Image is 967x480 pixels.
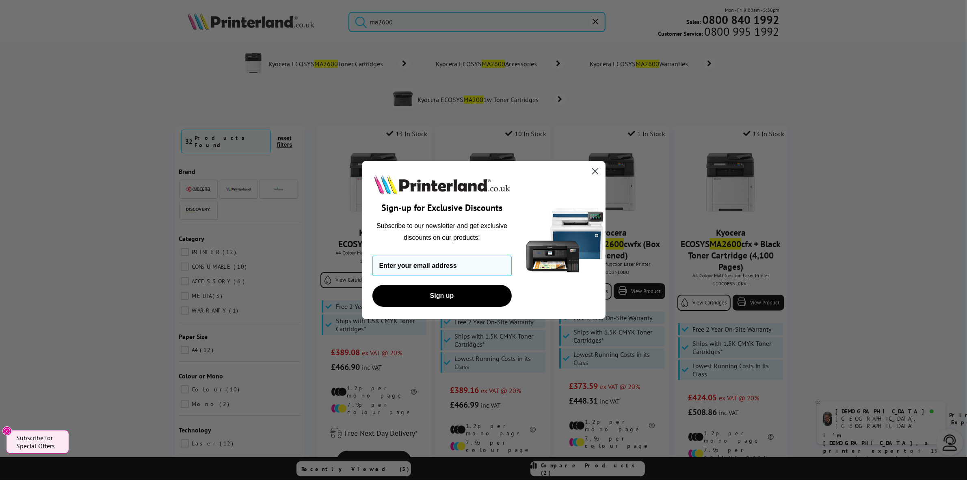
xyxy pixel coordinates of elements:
input: Enter your email address [372,256,512,276]
span: Subscribe for Special Offers [16,434,61,450]
img: Printerland.co.uk [372,173,512,196]
span: Sign-up for Exclusive Discounts [381,202,502,213]
button: Sign up [372,285,512,307]
span: Subscribe to our newsletter and get exclusive discounts on our products! [376,222,507,241]
button: Close [2,426,12,436]
img: 5290a21f-4df8-4860-95f4-ea1e8d0e8904.png [524,161,606,319]
button: Close dialog [588,164,602,178]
